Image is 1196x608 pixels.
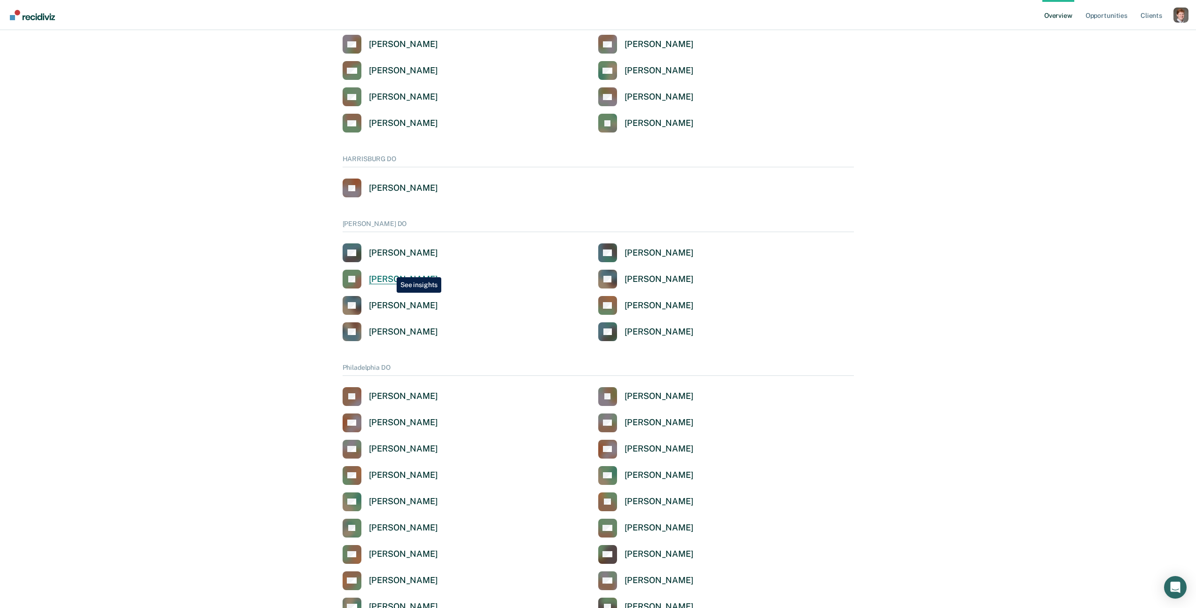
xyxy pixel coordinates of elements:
div: [PERSON_NAME] [369,470,438,481]
div: [PERSON_NAME] [625,248,694,258]
div: [PERSON_NAME] [369,65,438,76]
a: [PERSON_NAME] [343,492,438,511]
div: [PERSON_NAME] [369,575,438,586]
a: [PERSON_NAME] [343,571,438,590]
a: [PERSON_NAME] [343,413,438,432]
div: [PERSON_NAME] [369,549,438,560]
div: [PERSON_NAME] [369,391,438,402]
a: [PERSON_NAME] [343,61,438,80]
a: [PERSON_NAME] [343,270,438,288]
div: [PERSON_NAME] [625,391,694,402]
a: [PERSON_NAME] [343,440,438,459]
a: [PERSON_NAME] [598,270,694,288]
a: [PERSON_NAME] [598,87,694,106]
a: [PERSON_NAME] [598,413,694,432]
a: [PERSON_NAME] [598,387,694,406]
div: Open Intercom Messenger [1164,576,1187,599]
div: [PERSON_NAME] [369,39,438,50]
a: [PERSON_NAME] [598,114,694,133]
a: [PERSON_NAME] [598,519,694,538]
a: [PERSON_NAME] [343,296,438,315]
a: [PERSON_NAME] [343,87,438,106]
a: [PERSON_NAME] [343,35,438,54]
div: [PERSON_NAME] [625,549,694,560]
img: Recidiviz [10,10,55,20]
a: [PERSON_NAME] [598,322,694,341]
div: [PERSON_NAME] [625,417,694,428]
div: [PERSON_NAME] [625,522,694,533]
div: [PERSON_NAME] [369,183,438,194]
div: [PERSON_NAME] [369,522,438,533]
a: [PERSON_NAME] [343,322,438,341]
div: [PERSON_NAME] [625,470,694,481]
a: [PERSON_NAME] [343,387,438,406]
a: [PERSON_NAME] [598,466,694,485]
a: [PERSON_NAME] [343,179,438,197]
div: [PERSON_NAME] [625,300,694,311]
div: [PERSON_NAME] [625,274,694,285]
div: [PERSON_NAME] DO [343,220,854,232]
div: Philadelphia DO [343,364,854,376]
a: [PERSON_NAME] [598,545,694,564]
div: [PERSON_NAME] [625,39,694,50]
div: [PERSON_NAME] [369,300,438,311]
div: [PERSON_NAME] [625,65,694,76]
div: [PERSON_NAME] [369,92,438,102]
a: [PERSON_NAME] [598,440,694,459]
div: [PERSON_NAME] [625,575,694,586]
div: [PERSON_NAME] [369,496,438,507]
a: [PERSON_NAME] [598,571,694,590]
a: [PERSON_NAME] [598,492,694,511]
a: [PERSON_NAME] [598,35,694,54]
a: [PERSON_NAME] [598,243,694,262]
div: [PERSON_NAME] [369,118,438,129]
a: [PERSON_NAME] [343,466,438,485]
div: [PERSON_NAME] [369,274,438,285]
div: [PERSON_NAME] [369,444,438,454]
div: [PERSON_NAME] [625,327,694,337]
a: [PERSON_NAME] [343,114,438,133]
button: Profile dropdown button [1173,8,1188,23]
div: [PERSON_NAME] [625,118,694,129]
div: [PERSON_NAME] [369,417,438,428]
div: [PERSON_NAME] [369,248,438,258]
div: HARRISBURG DO [343,155,854,167]
div: [PERSON_NAME] [625,92,694,102]
a: [PERSON_NAME] [343,545,438,564]
div: [PERSON_NAME] [625,444,694,454]
a: [PERSON_NAME] [598,61,694,80]
a: [PERSON_NAME] [343,243,438,262]
a: [PERSON_NAME] [598,296,694,315]
div: [PERSON_NAME] [625,496,694,507]
div: [PERSON_NAME] [369,327,438,337]
a: [PERSON_NAME] [343,519,438,538]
